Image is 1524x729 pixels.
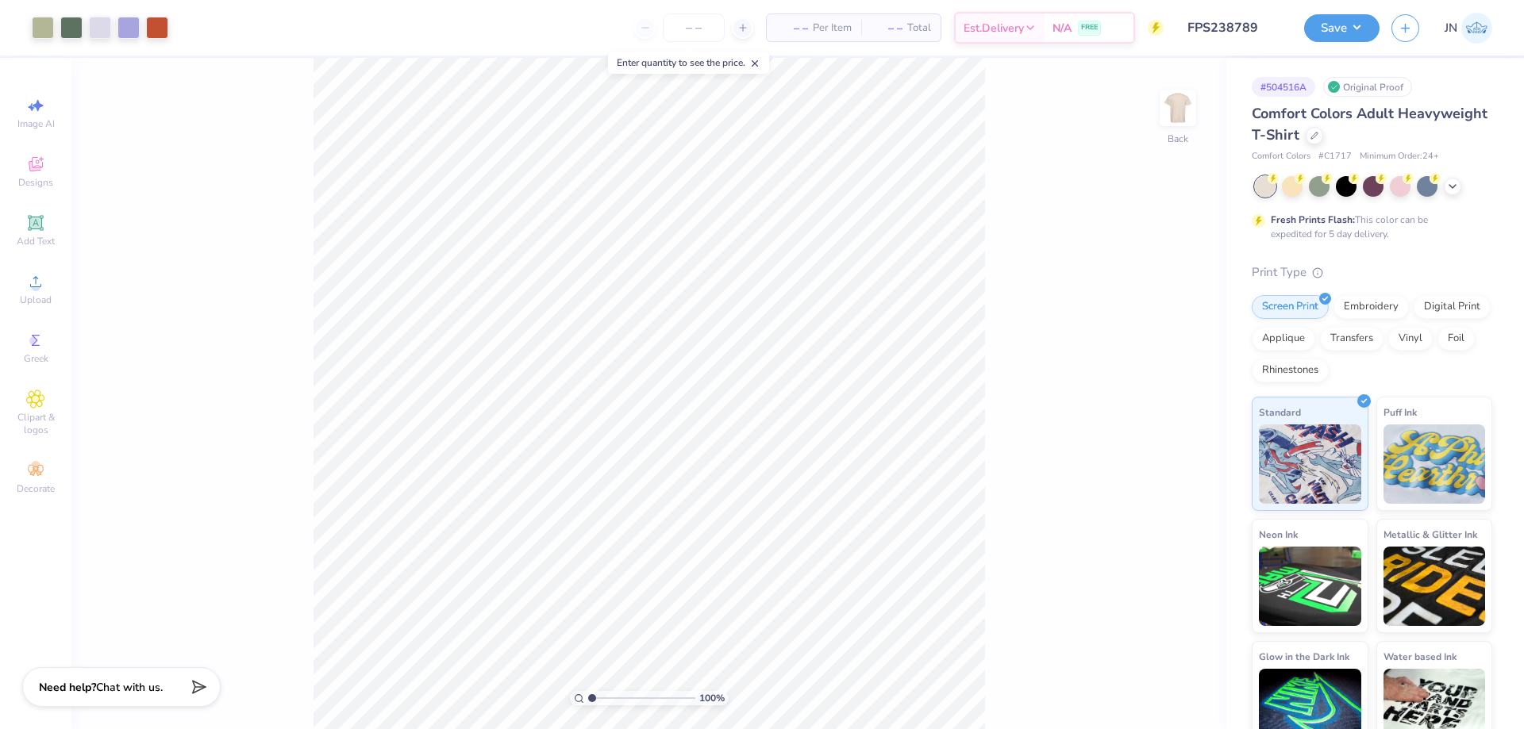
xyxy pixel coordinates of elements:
button: Save [1304,14,1380,42]
span: Comfort Colors Adult Heavyweight T-Shirt [1252,104,1487,144]
img: Standard [1259,424,1361,504]
span: Metallic & Glitter Ink [1384,526,1477,543]
span: Add Text [17,235,55,247]
div: Transfers [1320,327,1384,351]
img: Jacky Noya [1461,13,1492,44]
span: N/A [1053,20,1072,36]
span: Designs [18,176,53,189]
span: Water based Ink [1384,648,1457,665]
div: Vinyl [1388,327,1433,351]
span: Glow in the Dark Ink [1259,648,1349,665]
span: # C1717 [1318,150,1352,163]
div: Embroidery [1333,295,1409,319]
input: Untitled Design [1176,12,1292,44]
div: Digital Print [1414,295,1491,319]
div: Screen Print [1252,295,1329,319]
strong: Need help? [39,680,96,695]
span: 100 % [699,691,725,705]
div: Applique [1252,327,1315,351]
span: – – [871,20,902,36]
span: Comfort Colors [1252,150,1310,163]
span: Chat with us. [96,680,163,695]
img: Puff Ink [1384,424,1486,504]
div: Rhinestones [1252,359,1329,382]
span: Minimum Order: 24 + [1360,150,1439,163]
span: FREE [1081,22,1098,33]
img: Metallic & Glitter Ink [1384,547,1486,626]
div: Print Type [1252,263,1492,282]
span: Puff Ink [1384,404,1417,420]
div: # 504516A [1252,77,1315,97]
span: Standard [1259,404,1301,420]
span: JN [1445,19,1457,37]
div: Enter quantity to see the price. [608,52,769,74]
img: Neon Ink [1259,547,1361,626]
input: – – [663,13,725,42]
div: Original Proof [1323,77,1412,97]
span: Per Item [813,20,852,36]
div: Back [1168,132,1188,146]
div: This color can be expedited for 5 day delivery. [1271,213,1466,241]
span: Neon Ink [1259,526,1298,543]
div: Foil [1437,327,1475,351]
span: – – [776,20,808,36]
span: Total [907,20,931,36]
img: Back [1162,92,1194,124]
span: Decorate [17,482,55,495]
span: Est. Delivery [964,20,1024,36]
span: Clipart & logos [8,411,63,436]
span: Greek [24,352,48,365]
strong: Fresh Prints Flash: [1271,213,1355,226]
span: Upload [20,294,52,306]
span: Image AI [17,117,55,130]
a: JN [1445,13,1492,44]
